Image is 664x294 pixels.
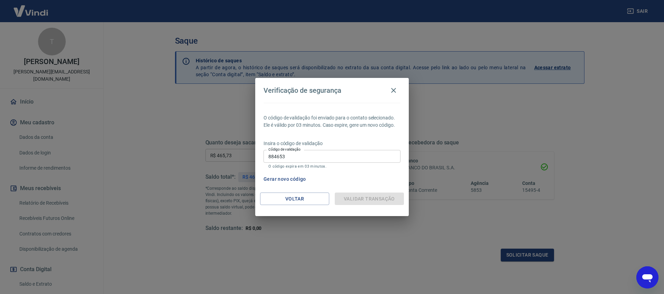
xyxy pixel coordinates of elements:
[261,173,309,186] button: Gerar novo código
[264,114,400,129] p: O código de validação foi enviado para o contato selecionado. Ele é válido por 03 minutos. Caso e...
[636,266,658,288] iframe: Botão para abrir a janela de mensagens
[268,147,301,152] label: Código de validação
[260,193,329,205] button: Voltar
[264,86,341,95] h4: Verificação de segurança
[264,140,400,147] p: Insira o código de validação
[268,164,396,169] p: O código expira em 03 minutos.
